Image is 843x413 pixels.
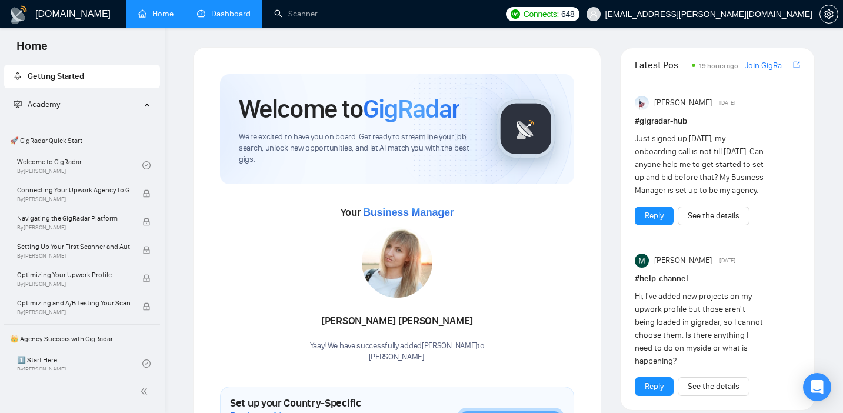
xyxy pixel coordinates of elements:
a: export [793,59,800,71]
span: lock [142,218,151,226]
span: check-circle [142,359,151,368]
img: gigradar-logo.png [497,99,555,158]
button: Reply [635,206,674,225]
a: setting [819,9,838,19]
span: We're excited to have you on board. Get ready to streamline your job search, unlock new opportuni... [239,132,478,165]
span: Home [7,38,57,62]
div: Just signed up [DATE], my onboarding call is not till [DATE]. Can anyone help me to get started t... [635,132,767,197]
span: [DATE] [719,255,735,266]
span: lock [142,274,151,282]
button: See the details [678,206,749,225]
span: 🚀 GigRadar Quick Start [5,129,159,152]
span: lock [142,189,151,198]
span: By [PERSON_NAME] [17,196,130,203]
a: Join GigRadar Slack Community [745,59,791,72]
a: Welcome to GigRadarBy[PERSON_NAME] [17,152,142,178]
span: Academy [14,99,60,109]
div: Yaay! We have successfully added [PERSON_NAME] to [310,341,485,363]
span: lock [142,302,151,311]
span: 👑 Agency Success with GigRadar [5,327,159,351]
img: Anisuzzaman Khan [635,96,649,110]
p: [PERSON_NAME] . [310,352,485,363]
span: Connecting Your Upwork Agency to GigRadar [17,184,130,196]
button: setting [819,5,838,24]
span: GigRadar [363,93,459,125]
img: Milan Stojanovic [635,254,649,268]
span: Connects: [524,8,559,21]
span: double-left [140,385,152,397]
span: By [PERSON_NAME] [17,309,130,316]
a: See the details [688,209,739,222]
span: lock [142,246,151,254]
span: setting [820,9,838,19]
span: 19 hours ago [699,62,738,70]
span: [PERSON_NAME] [654,96,712,109]
button: Reply [635,377,674,396]
span: Latest Posts from the GigRadar Community [635,58,688,72]
span: By [PERSON_NAME] [17,224,130,231]
div: Hi, I've added new projects on my upwork profile but those aren't being loaded in gigradar, so I ... [635,290,767,368]
h1: # help-channel [635,272,800,285]
span: fund-projection-screen [14,100,22,108]
span: 648 [561,8,574,21]
div: [PERSON_NAME] [PERSON_NAME] [310,311,485,331]
span: rocket [14,72,22,80]
img: 1687098740019-112.jpg [362,227,432,298]
h1: Welcome to [239,93,459,125]
a: Reply [645,209,664,222]
span: check-circle [142,161,151,169]
span: export [793,60,800,69]
a: dashboardDashboard [197,9,251,19]
span: Navigating the GigRadar Platform [17,212,130,224]
h1: # gigradar-hub [635,115,800,128]
a: 1️⃣ Start HereBy[PERSON_NAME] [17,351,142,377]
span: user [589,10,598,18]
div: Open Intercom Messenger [803,373,831,401]
span: Your [341,206,454,219]
span: Optimizing Your Upwork Profile [17,269,130,281]
span: Getting Started [28,71,84,81]
span: Optimizing and A/B Testing Your Scanner for Better Results [17,297,130,309]
a: Reply [645,380,664,393]
span: Business Manager [363,206,454,218]
a: See the details [688,380,739,393]
span: By [PERSON_NAME] [17,281,130,288]
span: Academy [28,99,60,109]
a: searchScanner [274,9,318,19]
img: logo [9,5,28,24]
span: Setting Up Your First Scanner and Auto-Bidder [17,241,130,252]
img: upwork-logo.png [511,9,520,19]
span: [DATE] [719,98,735,108]
li: Getting Started [4,65,160,88]
a: homeHome [138,9,174,19]
span: [PERSON_NAME] [654,254,712,267]
span: By [PERSON_NAME] [17,252,130,259]
button: See the details [678,377,749,396]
